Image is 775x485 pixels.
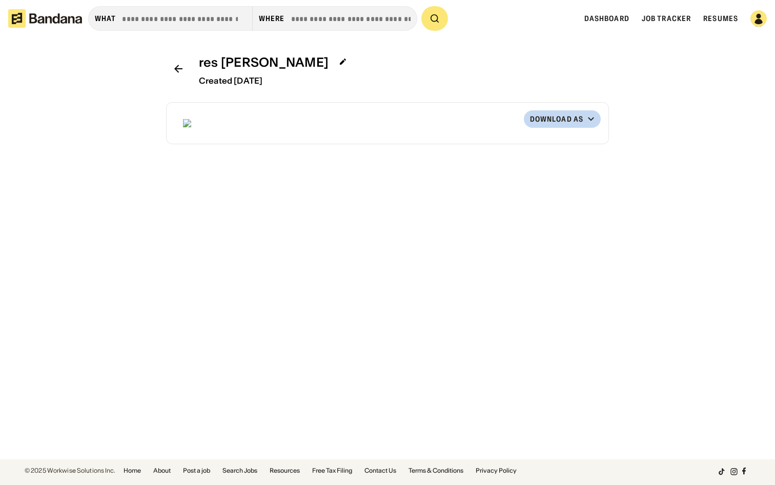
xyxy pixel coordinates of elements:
div: what [95,14,116,23]
a: Resumes [703,14,738,23]
a: Contact Us [364,468,396,474]
a: Terms & Conditions [409,468,463,474]
a: Resources [270,468,300,474]
a: Home [124,468,141,474]
img: resumePreview [183,119,251,127]
a: Job Tracker [642,14,691,23]
a: Privacy Policy [476,468,517,474]
div: Download as [530,114,583,124]
div: Where [259,14,285,23]
a: Post a job [183,468,210,474]
a: Dashboard [584,14,629,23]
a: Free Tax Filing [312,468,352,474]
div: Created [DATE] [199,76,353,86]
div: res [PERSON_NAME] [199,55,329,70]
div: © 2025 Workwise Solutions Inc. [25,468,115,474]
a: About [153,468,171,474]
a: Search Jobs [222,468,257,474]
img: Bandana logotype [8,9,82,28]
